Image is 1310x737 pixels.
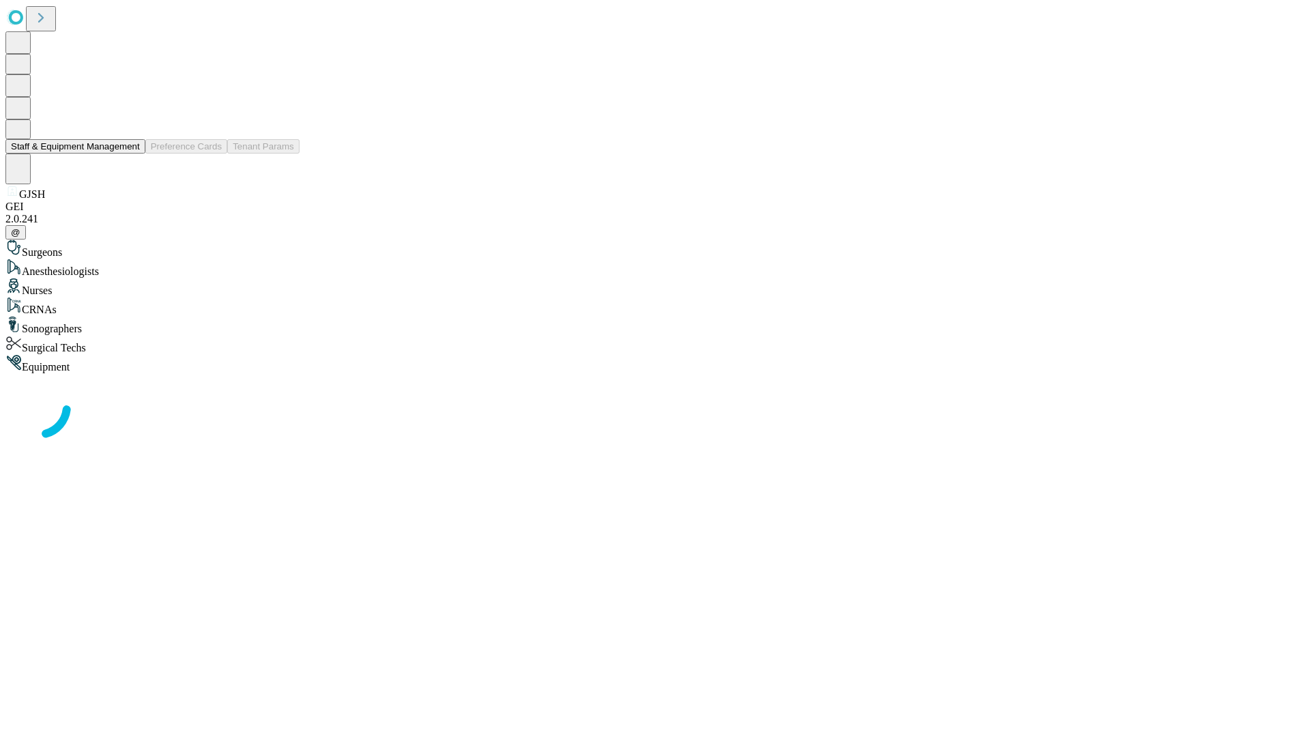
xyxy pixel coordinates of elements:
[5,213,1305,225] div: 2.0.241
[5,335,1305,354] div: Surgical Techs
[5,354,1305,373] div: Equipment
[145,139,227,154] button: Preference Cards
[5,297,1305,316] div: CRNAs
[227,139,300,154] button: Tenant Params
[5,316,1305,335] div: Sonographers
[19,188,45,200] span: GJSH
[5,278,1305,297] div: Nurses
[5,201,1305,213] div: GEI
[5,139,145,154] button: Staff & Equipment Management
[5,240,1305,259] div: Surgeons
[5,225,26,240] button: @
[5,259,1305,278] div: Anesthesiologists
[11,227,20,237] span: @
